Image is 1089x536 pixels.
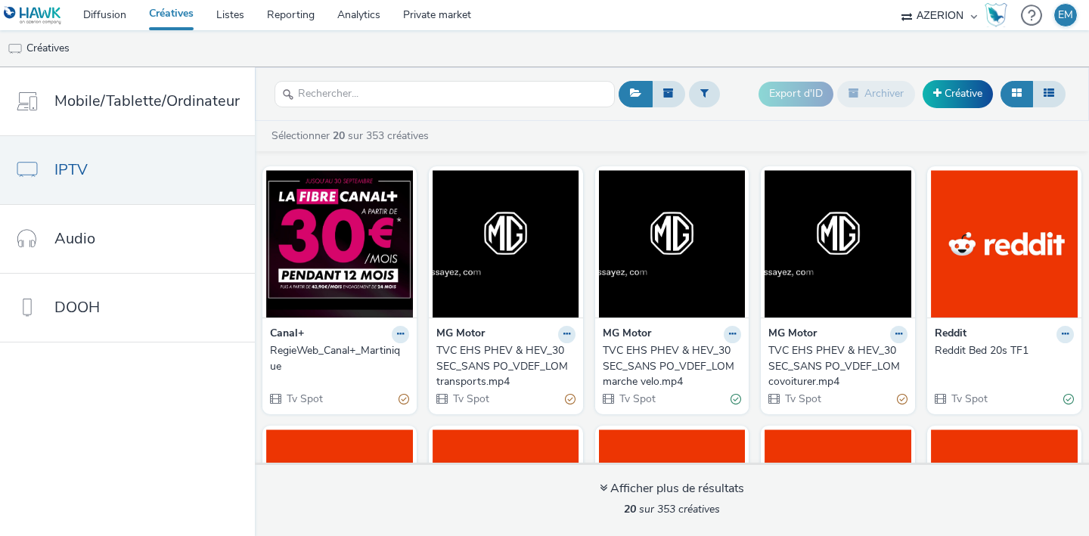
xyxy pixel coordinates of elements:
strong: MG Motor [603,326,651,343]
span: DOOH [54,296,100,318]
strong: Canal+ [270,326,304,343]
div: TVC EHS PHEV & HEV_30SEC_SANS PO_VDEF_LOM transports.mp4 [436,343,569,389]
a: TVC EHS PHEV & HEV_30SEC_SANS PO_VDEF_LOM marche velo.mp4 [603,343,742,389]
div: TVC EHS PHEV & HEV_30SEC_SANS PO_VDEF_LOM marche velo.mp4 [603,343,736,389]
a: TVC EHS PHEV & HEV_30SEC_SANS PO_VDEF_LOM covoiturer.mp4 [768,343,907,389]
span: Mobile/Tablette/Ordinateur [54,90,240,112]
a: TVC EHS PHEV & HEV_30SEC_SANS PO_VDEF_LOM transports.mp4 [436,343,576,389]
button: Grille [1001,81,1033,107]
span: Tv Spot [950,392,988,406]
span: IPTV [54,159,88,181]
a: Créative [923,80,993,107]
div: TVC EHS PHEV & HEV_30SEC_SANS PO_VDEF_LOM covoiturer.mp4 [768,343,901,389]
div: Partiellement valide [565,391,576,407]
button: Archiver [837,81,915,107]
input: Rechercher... [275,81,615,107]
a: Sélectionner sur 353 créatives [270,129,435,143]
img: TVC EHS PHEV & HEV_30SEC_SANS PO_VDEF_LOM covoiturer.mp4 visual [765,170,911,318]
div: Valide [731,391,741,407]
strong: Reddit [935,326,966,343]
span: Tv Spot [783,392,821,406]
span: Tv Spot [285,392,323,406]
img: undefined Logo [4,6,62,25]
span: sur 353 créatives [624,502,720,516]
strong: 20 [333,129,345,143]
img: RegieWeb_Canal+_Martinique visual [266,170,413,318]
div: RegieWeb_Canal+_Martinique [270,343,403,374]
div: Valide [1063,391,1074,407]
strong: MG Motor [768,326,817,343]
div: Afficher plus de résultats [600,480,744,497]
div: Partiellement valide [897,391,907,407]
div: EM [1058,4,1073,26]
img: TVC EHS PHEV & HEV_30SEC_SANS PO_VDEF_LOM transports.mp4 visual [433,170,579,318]
span: Audio [54,228,95,249]
a: Reddit Bed 20s TF1 [935,343,1074,358]
span: Tv Spot [618,392,656,406]
span: Tv Spot [451,392,489,406]
strong: 20 [624,502,636,516]
img: Hawk Academy [985,3,1007,27]
a: RegieWeb_Canal+_Martinique [270,343,409,374]
button: Liste [1032,81,1066,107]
strong: MG Motor [436,326,485,343]
div: Partiellement valide [399,391,409,407]
img: Reddit Bed 20s TF1 visual [931,170,1078,318]
div: Reddit Bed 20s TF1 [935,343,1068,358]
img: tv [8,42,23,57]
button: Export d'ID [759,82,833,106]
img: TVC EHS PHEV & HEV_30SEC_SANS PO_VDEF_LOM marche velo.mp4 visual [599,170,746,318]
a: Hawk Academy [985,3,1013,27]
